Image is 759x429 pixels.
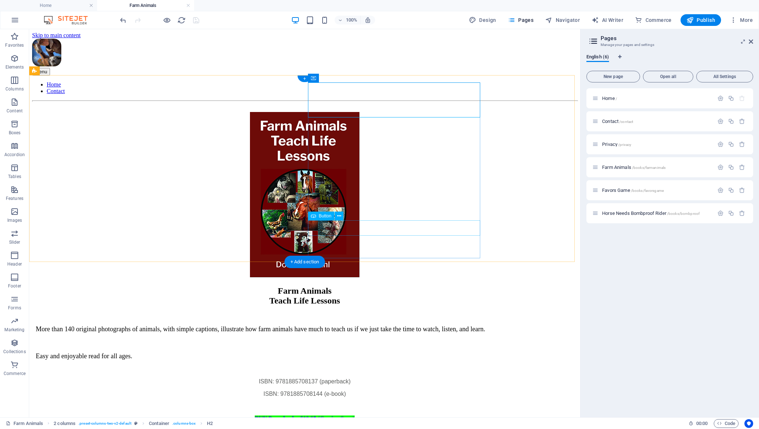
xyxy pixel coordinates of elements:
h4: Farm Animals [97,1,194,9]
button: reload [177,16,186,24]
div: Contact/contact [600,119,714,124]
div: Home/ [600,96,714,101]
h3: Manage your pages and settings [601,42,739,48]
p: Elements [5,64,24,70]
div: Remove [739,118,745,124]
div: Settings [717,164,724,170]
span: /privacy [618,143,631,147]
nav: breadcrumb [54,419,213,428]
button: Code [714,419,739,428]
button: All Settings [696,71,753,82]
button: Navigator [542,14,583,26]
p: Header [7,261,22,267]
p: Collections [3,349,26,355]
div: Duplicate [728,164,734,170]
span: All Settings [700,74,750,79]
div: Design (Ctrl+Alt+Y) [466,14,499,26]
div: Settings [717,95,724,101]
p: Content [7,108,23,114]
span: /contact [619,120,633,124]
header: Donna Lindahl Page Header [3,9,548,65]
span: More [730,16,753,24]
button: AI Writer [589,14,626,26]
i: This element is a customizable preset [134,421,138,425]
p: Columns [5,86,24,92]
span: Click to open page [602,210,700,216]
span: AI Writer [592,16,623,24]
h2: Pages [601,35,753,42]
span: Click to select. Double-click to edit [149,419,169,428]
span: /books/favorsgame [631,189,664,193]
span: . columns-box [172,419,196,428]
div: Horse Needs Bombproof Rider/books/bombproof [600,211,714,216]
a: Skip to main content [3,3,51,9]
span: Open all [646,74,690,79]
span: /books/farmanimals [632,166,666,170]
div: Favors Game/books/favorsgame [600,188,714,193]
span: Click to open page [602,188,664,193]
button: 100% [335,16,361,24]
div: Remove [739,210,745,216]
div: Duplicate [728,187,734,193]
span: Click to open page [602,96,617,101]
span: Click to select. Double-click to edit [207,419,213,428]
p: Tables [8,174,21,179]
p: Marketing [4,327,24,333]
i: On resize automatically adjust zoom level to fit chosen device. [365,17,371,23]
button: More [727,14,756,26]
h6: 100% [346,16,357,24]
button: Design [466,14,499,26]
div: Farm Animals/books/farmanimals [600,165,714,170]
span: Click to select. Double-click to edit [54,419,76,428]
div: Settings [717,187,724,193]
button: Publish [681,14,721,26]
i: Undo: Change button (Ctrl+Z) [119,16,127,24]
div: The startpage cannot be deleted [739,95,745,101]
div: Remove [739,164,745,170]
p: Forms [8,305,21,311]
span: Commerce [635,16,672,24]
div: Duplicate [728,118,734,124]
span: Button [319,214,332,218]
button: Usercentrics [744,419,753,428]
span: : [701,421,702,426]
span: Pages [508,16,533,24]
span: Privacy [602,142,631,147]
div: Duplicate [728,141,734,147]
span: English (6) [586,53,609,63]
span: Navigator [545,16,580,24]
span: /books/bombproof [667,212,700,216]
div: Duplicate [728,210,734,216]
i: Reload page [177,16,186,24]
div: Privacy/privacy [600,142,714,147]
a: Click to cancel selection. Double-click to open Pages [6,419,43,428]
button: New page [586,71,640,82]
div: Remove [739,187,745,193]
p: Accordion [4,152,25,158]
span: / [616,97,617,101]
p: Slider [9,239,20,245]
div: Language Tabs [586,54,753,68]
span: Click to open page [602,119,633,124]
p: Images [7,217,22,223]
button: Open all [643,71,693,82]
span: 00 00 [696,419,708,428]
img: Editor Logo [42,16,97,24]
p: Favorites [5,42,24,48]
span: Design [469,16,496,24]
span: . preset-columns-two-v2-default [78,419,131,428]
p: Footer [8,283,21,289]
button: undo [119,16,127,24]
span: Click to open page [602,165,666,170]
button: Pages [505,14,536,26]
span: New page [590,74,637,79]
div: Duplicate [728,95,734,101]
span: Publish [686,16,715,24]
span: Code [717,419,735,428]
div: Settings [717,210,724,216]
div: + Add section [285,256,325,268]
div: Remove [739,141,745,147]
div: Settings [717,118,724,124]
p: Boxes [9,130,21,136]
button: Click here to leave preview mode and continue editing [162,16,171,24]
